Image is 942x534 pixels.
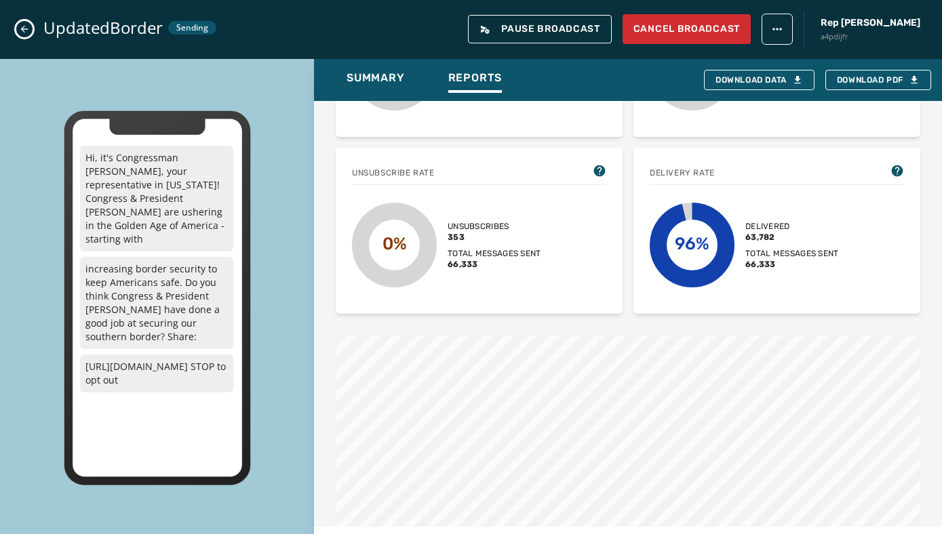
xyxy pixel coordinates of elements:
[745,248,839,259] span: Total messages sent
[347,71,405,85] span: Summary
[633,22,740,36] span: Cancel Broadcast
[837,75,920,85] span: Download PDF
[762,14,793,45] button: broadcast action menu
[468,15,612,43] button: Pause Broadcast
[821,31,920,43] span: a4pdijfr
[382,234,407,253] text: 0%
[336,64,416,96] button: Summary
[448,248,541,259] span: Total messages sent
[745,232,839,243] span: 63,782
[448,71,503,85] span: Reports
[448,221,541,232] span: Unsubscribes
[825,70,931,90] button: Download PDF
[650,167,715,178] span: Delivery Rate
[704,70,815,90] button: Download Data
[448,232,541,243] span: 353
[745,221,839,232] span: Delivered
[623,14,751,44] button: Cancel Broadcast
[437,64,513,96] button: Reports
[448,259,541,270] span: 66,333
[675,234,709,253] text: 96%
[745,259,839,270] span: 66,333
[479,24,600,35] span: Pause Broadcast
[715,75,803,85] div: Download Data
[821,16,920,30] span: Rep [PERSON_NAME]
[352,167,435,178] span: Unsubscribe Rate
